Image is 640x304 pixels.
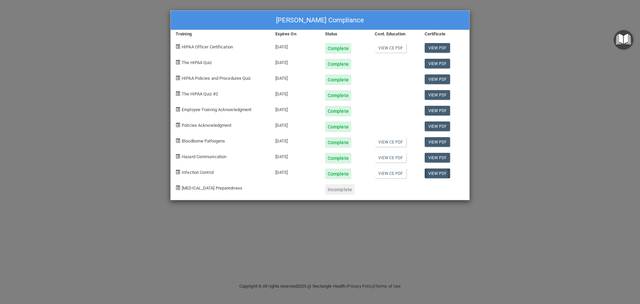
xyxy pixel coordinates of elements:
[182,123,231,128] span: Policies Acknowledgment
[325,169,351,179] div: Complete
[325,106,351,116] div: Complete
[325,43,351,54] div: Complete
[182,107,251,112] span: Employee Training Acknowledgment
[425,59,450,68] a: View PDF
[270,54,320,69] div: [DATE]
[320,30,370,38] div: Status
[171,30,270,38] div: Training
[425,153,450,163] a: View PDF
[182,60,212,65] span: The HIPAA Quiz
[182,154,226,159] span: Hazard Communication
[182,138,225,143] span: Bloodborne Pathogens
[375,137,406,147] a: View CE PDF
[182,91,218,96] span: The HIPAA Quiz #2
[182,76,251,81] span: HIPAA Policies and Procedures Quiz
[270,132,320,148] div: [DATE]
[270,116,320,132] div: [DATE]
[425,106,450,115] a: View PDF
[425,121,450,131] a: View PDF
[182,186,242,191] span: [MEDICAL_DATA] Preparedness
[325,184,355,195] div: Incomplete
[325,153,351,164] div: Complete
[325,74,351,85] div: Complete
[270,69,320,85] div: [DATE]
[375,43,406,53] a: View CE PDF
[425,43,450,53] a: View PDF
[270,164,320,179] div: [DATE]
[375,153,406,163] a: View CE PDF
[614,30,633,50] button: Open Resource Center
[325,59,351,69] div: Complete
[270,30,320,38] div: Expires On
[425,137,450,147] a: View PDF
[425,169,450,178] a: View PDF
[171,11,469,30] div: [PERSON_NAME] Compliance
[375,169,406,178] a: View CE PDF
[425,74,450,84] a: View PDF
[325,121,351,132] div: Complete
[270,38,320,54] div: [DATE]
[270,85,320,101] div: [DATE]
[420,30,469,38] div: Certificate
[325,137,351,148] div: Complete
[270,101,320,116] div: [DATE]
[370,30,419,38] div: Cont. Education
[425,90,450,100] a: View PDF
[182,44,233,49] span: HIPAA Officer Certification
[325,90,351,101] div: Complete
[270,148,320,164] div: [DATE]
[182,170,214,175] span: Infection Control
